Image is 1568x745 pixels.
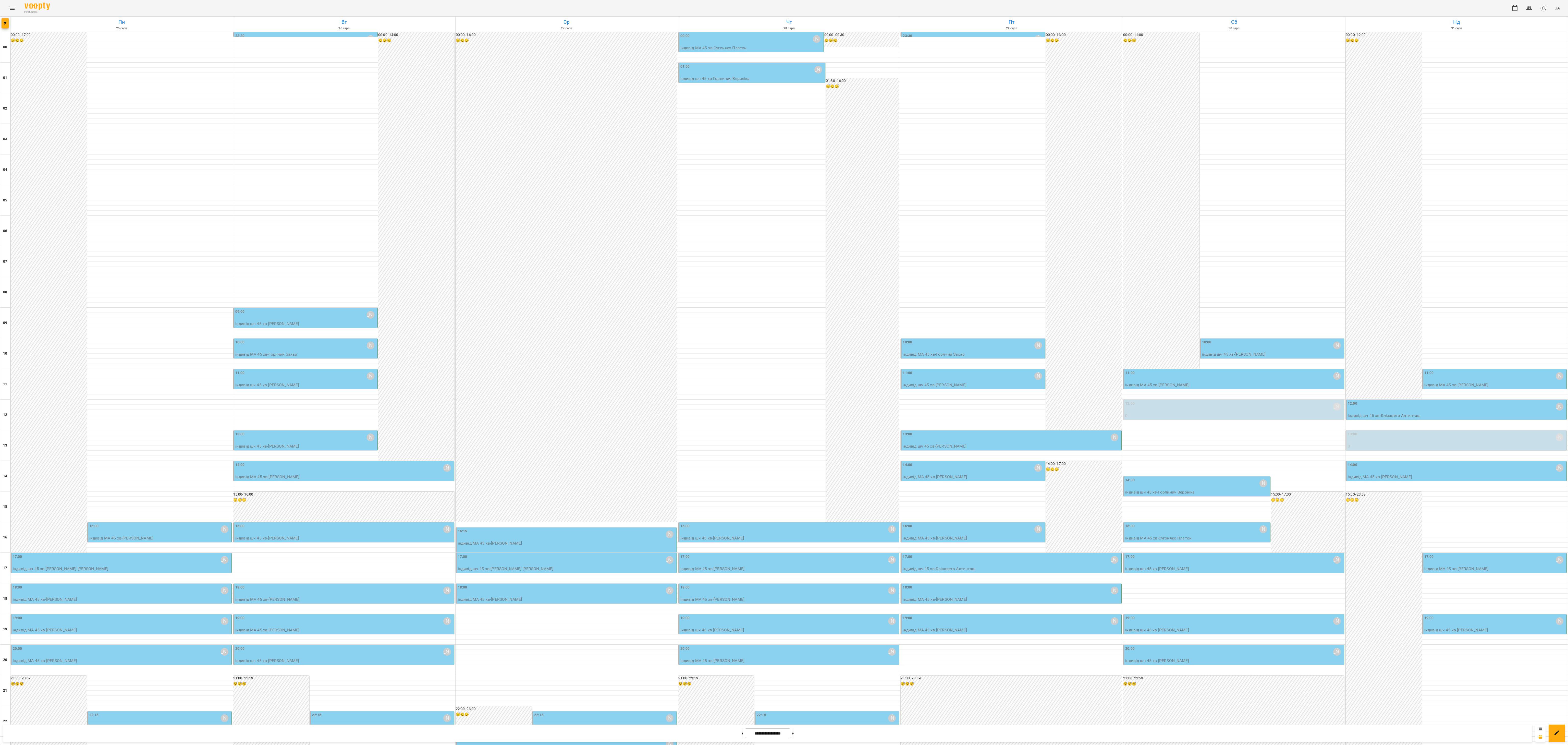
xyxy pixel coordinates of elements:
[1556,464,1563,472] div: Мосюра Лариса
[680,566,898,572] p: індивід МА 45 хв - [PERSON_NAME]
[903,585,912,590] label: 18:00
[1333,403,1341,411] div: Мосюра Лариса
[680,646,690,652] label: 20:00
[903,535,1044,541] p: індивід МА 45 хв - [PERSON_NAME]
[813,35,820,43] div: Мосюра Лариса
[1034,342,1042,349] div: Мосюра Лариса
[903,462,912,468] label: 14:00
[1346,497,1422,503] h6: 😴😴😴
[11,38,87,43] h6: 😴😴😴
[378,32,454,38] h6: 00:00 - 14:00
[903,554,912,560] label: 17:00
[1125,413,1343,419] p: 0
[11,32,87,38] h6: 00:00 - 17:00
[235,646,245,652] label: 20:00
[903,474,1044,480] p: індивід МА 45 хв - [PERSON_NAME]
[24,3,50,10] img: Voopty Logo
[367,35,374,43] div: Мосюра Лариса
[367,434,374,441] div: Мосюра Лариса
[903,566,1120,572] p: індивід шч 45 хв - Єлізавета Алтинташ
[678,676,754,681] h6: 21:00 - 23:59
[1202,351,1343,357] p: індивід шч 45 хв - [PERSON_NAME]
[888,556,896,564] div: Мосюра Лариса
[1259,525,1267,533] div: Мосюра Лариса
[221,587,228,594] div: Мосюра Лариса
[903,431,912,437] label: 13:00
[903,351,1044,357] p: індивід МА 45 хв - Горячий Захар
[903,523,912,529] label: 16:00
[1346,32,1422,38] h6: 00:00 - 12:00
[680,627,898,633] p: індивід шч 45 хв - [PERSON_NAME]
[11,681,87,687] h6: 😴😴😴
[1348,431,1357,437] label: 13:00
[1124,18,1344,26] h6: Сб
[1424,382,1565,388] p: індивід МА 45 хв - [PERSON_NAME]
[235,596,453,603] p: індивід МА 45 хв - [PERSON_NAME]
[1556,434,1563,441] div: Мосюра Лариса
[1424,566,1565,572] p: індивід МА 45 хв - [PERSON_NAME]
[1540,5,1547,12] img: avatar_s.png
[3,565,7,571] h6: 17
[901,676,1122,681] h6: 21:00 - 23:59
[1348,413,1565,419] p: індивід шч 45 хв - Єлізавета Алтинташ
[3,198,7,203] h6: 05
[1333,556,1341,564] div: Мосюра Лариса
[443,464,451,472] div: Мосюра Лариса
[1111,587,1118,594] div: Мосюра Лариса
[903,340,912,345] label: 10:00
[458,585,467,590] label: 18:00
[13,615,22,621] label: 19:00
[1259,479,1267,487] div: Мосюра Лариса
[221,648,228,656] div: Мосюра Лариса
[903,33,912,39] label: 23:30
[233,492,454,497] h6: 15:00 - 16:00
[1346,18,1567,26] h6: Нд
[1034,525,1042,533] div: Мосюра Лариса
[1202,340,1211,345] label: 10:00
[679,26,900,31] h6: 28 серп
[235,615,245,621] label: 19:00
[1556,403,1563,411] div: Мосюра Лариса
[312,712,321,718] label: 22:15
[11,26,232,31] h6: 25 серп
[367,311,374,319] div: Мосюра Лариса
[235,431,245,437] label: 13:00
[3,627,7,632] h6: 19
[680,615,690,621] label: 19:00
[1034,372,1042,380] div: Мосюра Лариса
[458,554,467,560] label: 17:00
[680,596,898,603] p: індивід МА 45 хв - [PERSON_NAME]
[1348,401,1357,406] label: 12:00
[235,523,245,529] label: 16:00
[1124,26,1344,31] h6: 30 серп
[1125,401,1135,406] label: 12:00
[888,587,896,594] div: Мосюра Лариса
[824,32,899,38] h6: 00:00 - 00:30
[443,617,451,625] div: Мосюра Лариса
[13,566,230,572] p: індивід шч 45 хв - [PERSON_NAME] [PERSON_NAME]
[367,342,374,349] div: Мосюра Лариса
[235,382,376,388] p: індивід шч 45 хв - [PERSON_NAME]
[757,712,766,718] label: 22:15
[458,540,676,546] p: індивід МА 45 хв - [PERSON_NAME]
[3,351,7,356] h6: 10
[221,714,228,722] div: Мосюра Лариса
[235,321,376,327] p: індивід шч 45 хв - [PERSON_NAME]
[888,525,896,533] div: Мосюра Лариса
[680,76,824,82] p: індивід шч 45 хв - Горпинич Вероніка
[235,340,245,345] label: 10:00
[13,658,230,664] p: індивід МА 45 хв - [PERSON_NAME]
[1125,615,1135,621] label: 19:00
[1034,35,1042,43] div: Мосюра Лариса
[680,554,690,560] label: 17:00
[235,309,245,315] label: 09:00
[13,585,22,590] label: 18:00
[89,523,99,529] label: 16:00
[3,504,7,510] h6: 15
[13,627,230,633] p: індивід МА 45 хв - [PERSON_NAME]
[3,44,7,50] h6: 00
[666,531,673,538] div: Мосюра Лариса
[888,648,896,656] div: Мосюра Лариса
[888,617,896,625] div: Мосюра Лариса
[888,714,896,722] div: Мосюра Лариса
